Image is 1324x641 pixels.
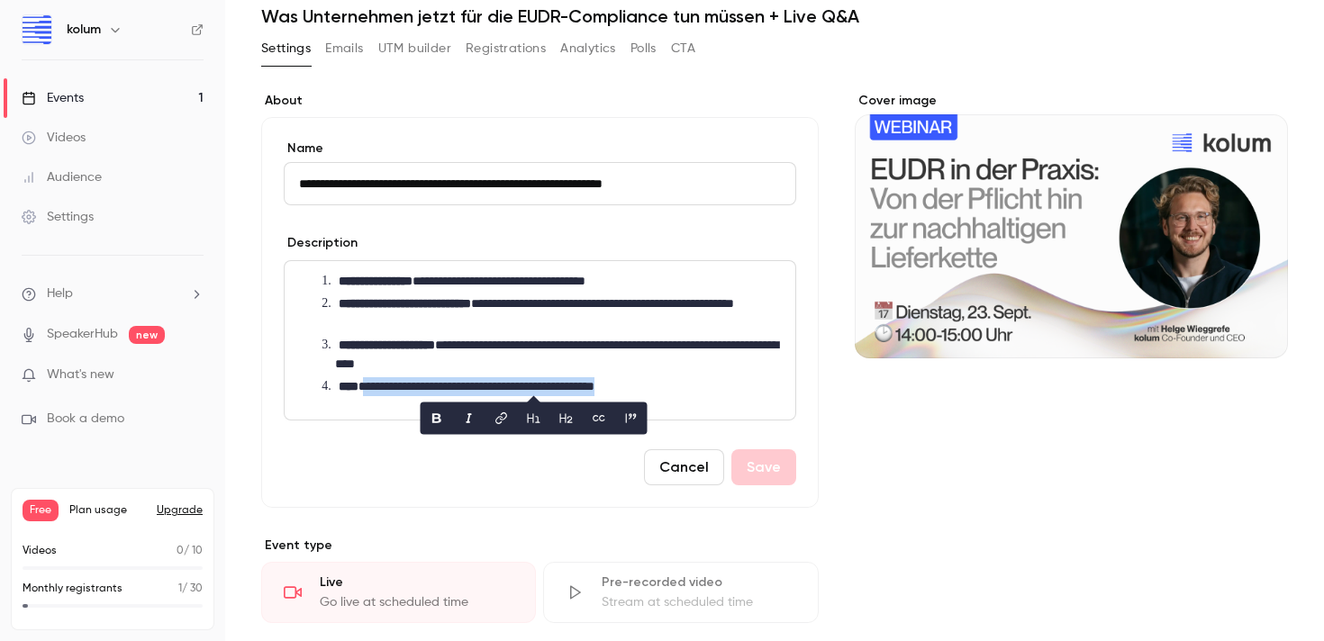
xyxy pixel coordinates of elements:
span: Book a demo [47,410,124,429]
span: What's new [47,366,114,384]
div: editor [285,261,795,420]
p: / 10 [177,543,203,559]
span: Help [47,284,73,303]
span: 1 [178,583,182,594]
button: italic [455,404,484,433]
div: Videos [22,129,86,147]
label: Cover image [855,92,1288,110]
a: SpeakerHub [47,325,118,344]
section: Cover image [855,92,1288,358]
p: Videos [23,543,57,559]
p: Event type [261,537,819,555]
p: Monthly registrants [23,581,122,597]
button: Settings [261,34,311,63]
div: Pre-recorded videoStream at scheduled time [543,562,818,623]
span: new [129,326,165,344]
button: link [487,404,516,433]
button: Emails [325,34,363,63]
div: Go live at scheduled time [320,593,513,611]
p: / 30 [178,581,203,597]
div: Pre-recorded video [602,573,795,591]
label: Description [284,234,358,252]
button: Cancel [644,449,724,485]
button: Polls [630,34,657,63]
div: Events [22,89,84,107]
div: Stream at scheduled time [602,593,795,611]
div: Settings [22,208,94,226]
li: help-dropdown-opener [22,284,204,303]
div: LiveGo live at scheduled time [261,562,536,623]
button: bold [422,404,451,433]
button: UTM builder [378,34,451,63]
section: description [284,260,796,420]
span: 0 [177,546,184,556]
label: About [261,92,819,110]
span: Plan usage [69,503,146,518]
button: CTA [671,34,695,63]
img: kolum [23,15,51,44]
h6: kolum [67,21,101,39]
div: Audience [22,168,102,186]
label: Name [284,140,796,158]
h1: Was Unternehmen jetzt für die EUDR-Compliance tun müssen + Live Q&A [261,5,1288,27]
button: Upgrade [157,503,203,518]
button: Analytics [560,34,616,63]
span: Free [23,500,59,521]
button: Registrations [466,34,546,63]
button: blockquote [617,404,646,433]
div: Live [320,573,513,591]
